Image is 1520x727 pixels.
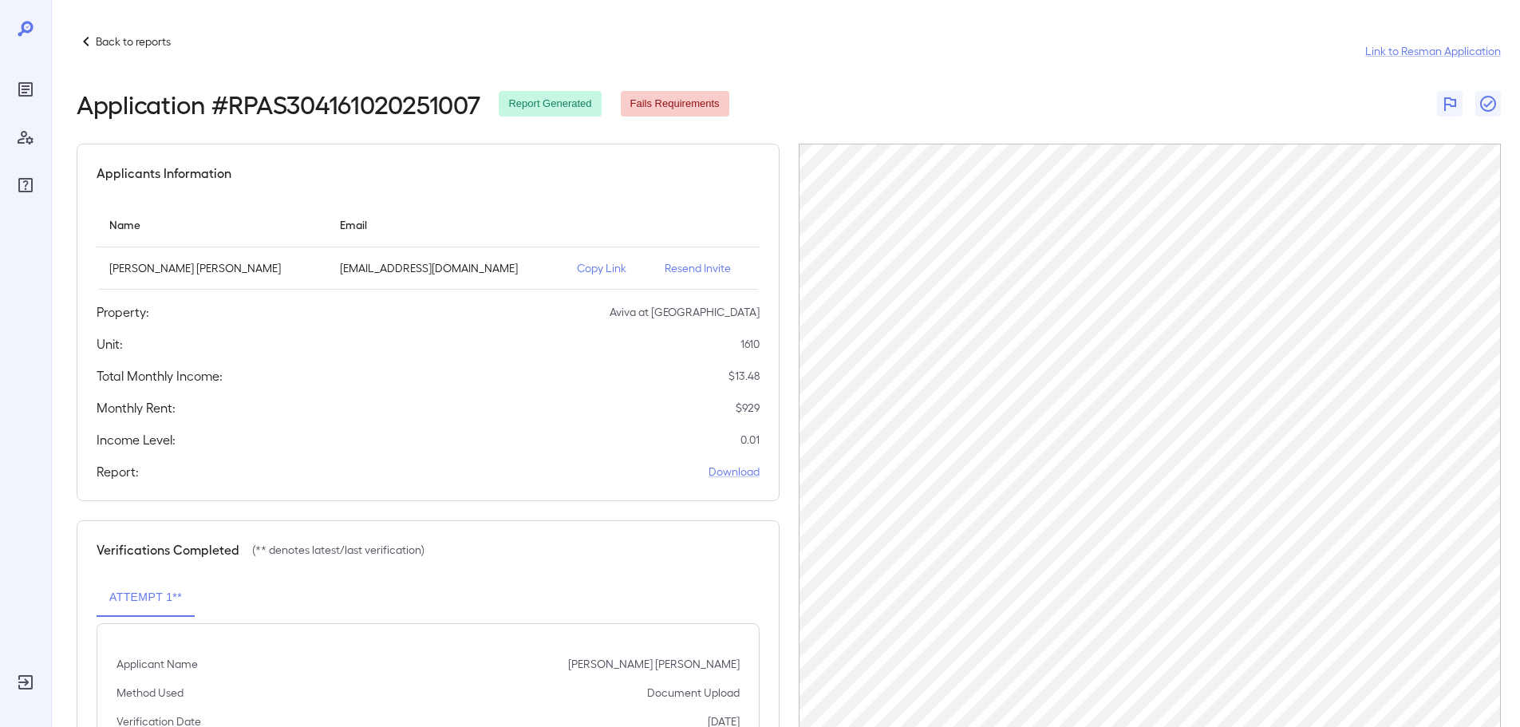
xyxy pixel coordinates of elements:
[736,400,760,416] p: $ 929
[97,302,149,322] h5: Property:
[577,260,639,276] p: Copy Link
[97,540,239,559] h5: Verifications Completed
[340,260,552,276] p: [EMAIL_ADDRESS][DOMAIN_NAME]
[109,260,314,276] p: [PERSON_NAME] [PERSON_NAME]
[327,202,565,247] th: Email
[97,164,231,183] h5: Applicants Information
[740,432,760,448] p: 0.01
[13,670,38,695] div: Log Out
[97,430,176,449] h5: Income Level:
[740,336,760,352] p: 1610
[77,89,480,118] h2: Application # RPAS304161020251007
[1437,91,1463,117] button: Flag Report
[97,202,327,247] th: Name
[116,656,198,672] p: Applicant Name
[97,462,139,481] h5: Report:
[97,202,760,290] table: simple table
[499,97,601,112] span: Report Generated
[97,398,176,417] h5: Monthly Rent:
[1475,91,1501,117] button: Close Report
[709,464,760,480] a: Download
[1365,43,1501,59] a: Link to Resman Application
[665,260,746,276] p: Resend Invite
[13,172,38,198] div: FAQ
[116,685,184,701] p: Method Used
[568,656,740,672] p: [PERSON_NAME] [PERSON_NAME]
[13,124,38,150] div: Manage Users
[97,579,195,617] button: Attempt 1**
[97,334,123,354] h5: Unit:
[13,77,38,102] div: Reports
[252,542,424,558] p: (** denotes latest/last verification)
[97,366,223,385] h5: Total Monthly Income:
[610,304,760,320] p: Aviva at [GEOGRAPHIC_DATA]
[621,97,729,112] span: Fails Requirements
[96,34,171,49] p: Back to reports
[647,685,740,701] p: Document Upload
[728,368,760,384] p: $ 13.48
